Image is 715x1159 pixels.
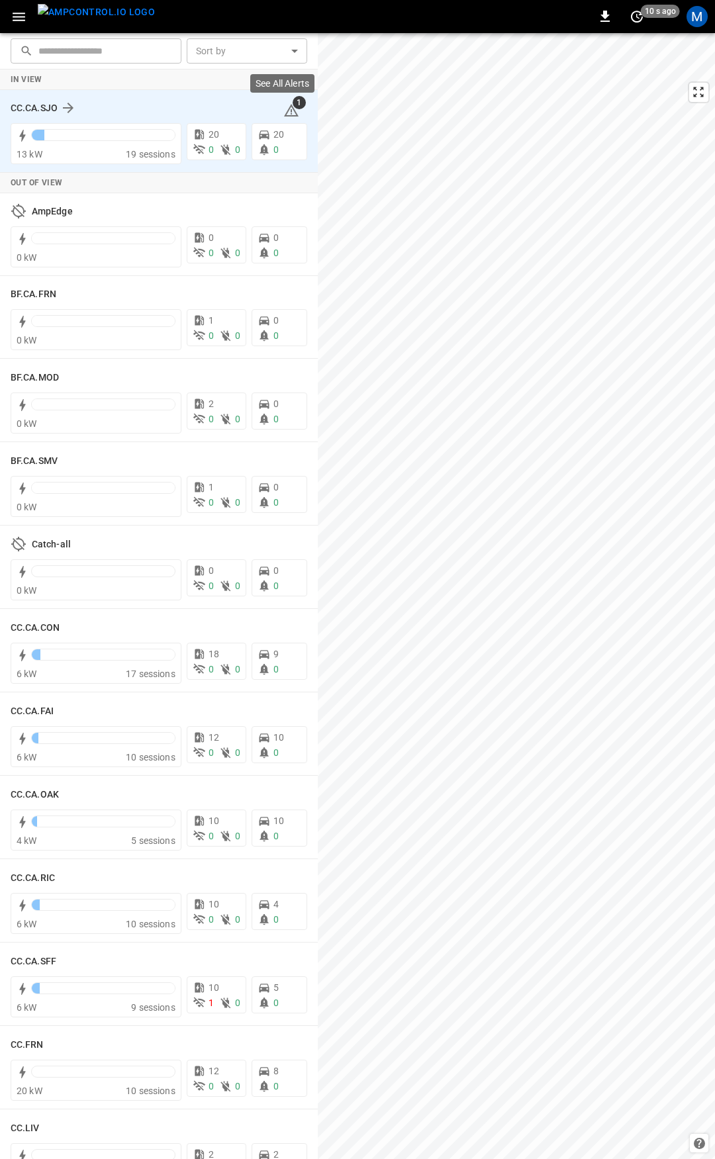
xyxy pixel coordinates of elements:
[11,454,58,469] h6: BF.CA.SMV
[273,232,279,243] span: 0
[209,815,219,826] span: 10
[17,585,37,596] span: 0 kW
[273,914,279,925] span: 0
[687,6,708,27] div: profile-icon
[17,1086,42,1096] span: 20 kW
[209,747,214,758] span: 0
[235,580,240,591] span: 0
[641,5,680,18] span: 10 s ago
[209,398,214,409] span: 2
[209,232,214,243] span: 0
[273,248,279,258] span: 0
[209,997,214,1008] span: 1
[273,580,279,591] span: 0
[11,1121,40,1136] h6: CC.LIV
[209,1081,214,1091] span: 0
[17,919,37,929] span: 6 kW
[235,997,240,1008] span: 0
[273,664,279,674] span: 0
[131,1002,175,1013] span: 9 sessions
[209,1066,219,1076] span: 12
[209,914,214,925] span: 0
[209,482,214,492] span: 1
[273,1066,279,1076] span: 8
[235,1081,240,1091] span: 0
[17,1002,37,1013] span: 6 kW
[273,565,279,576] span: 0
[17,418,37,429] span: 0 kW
[273,398,279,409] span: 0
[293,96,306,109] span: 1
[209,497,214,508] span: 0
[235,497,240,508] span: 0
[209,831,214,841] span: 0
[17,502,37,512] span: 0 kW
[273,144,279,155] span: 0
[235,248,240,258] span: 0
[11,101,58,116] h6: CC.CA.SJO
[626,6,647,27] button: set refresh interval
[235,330,240,341] span: 0
[11,178,62,187] strong: Out of View
[17,835,37,846] span: 4 kW
[209,899,219,909] span: 10
[273,497,279,508] span: 0
[17,335,37,346] span: 0 kW
[273,649,279,659] span: 9
[11,287,56,302] h6: BF.CA.FRN
[209,732,219,743] span: 12
[273,899,279,909] span: 4
[318,33,715,1159] canvas: Map
[17,752,37,763] span: 6 kW
[11,75,42,84] strong: In View
[131,835,175,846] span: 5 sessions
[273,129,284,140] span: 20
[17,669,37,679] span: 6 kW
[11,1038,44,1052] h6: CC.FRN
[209,580,214,591] span: 0
[11,621,60,635] h6: CC.CA.CON
[256,77,309,90] p: See All Alerts
[32,537,71,552] h6: Catch-all
[235,414,240,424] span: 0
[273,482,279,492] span: 0
[273,414,279,424] span: 0
[32,205,73,219] h6: AmpEdge
[235,747,240,758] span: 0
[273,997,279,1008] span: 0
[38,4,155,21] img: ampcontrol.io logo
[126,752,175,763] span: 10 sessions
[235,144,240,155] span: 0
[17,252,37,263] span: 0 kW
[273,815,284,826] span: 10
[273,1081,279,1091] span: 0
[273,732,284,743] span: 10
[11,704,54,719] h6: CC.CA.FAI
[209,330,214,341] span: 0
[209,414,214,424] span: 0
[126,149,175,160] span: 19 sessions
[126,669,175,679] span: 17 sessions
[235,914,240,925] span: 0
[11,871,55,886] h6: CC.CA.RIC
[209,144,214,155] span: 0
[17,149,42,160] span: 13 kW
[11,371,59,385] h6: BF.CA.MOD
[209,129,219,140] span: 20
[273,315,279,326] span: 0
[126,919,175,929] span: 10 sessions
[273,330,279,341] span: 0
[273,747,279,758] span: 0
[11,788,59,802] h6: CC.CA.OAK
[209,315,214,326] span: 1
[235,831,240,841] span: 0
[209,982,219,993] span: 10
[126,1086,175,1096] span: 10 sessions
[235,664,240,674] span: 0
[209,248,214,258] span: 0
[273,982,279,993] span: 5
[209,664,214,674] span: 0
[11,954,56,969] h6: CC.CA.SFF
[273,831,279,841] span: 0
[209,565,214,576] span: 0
